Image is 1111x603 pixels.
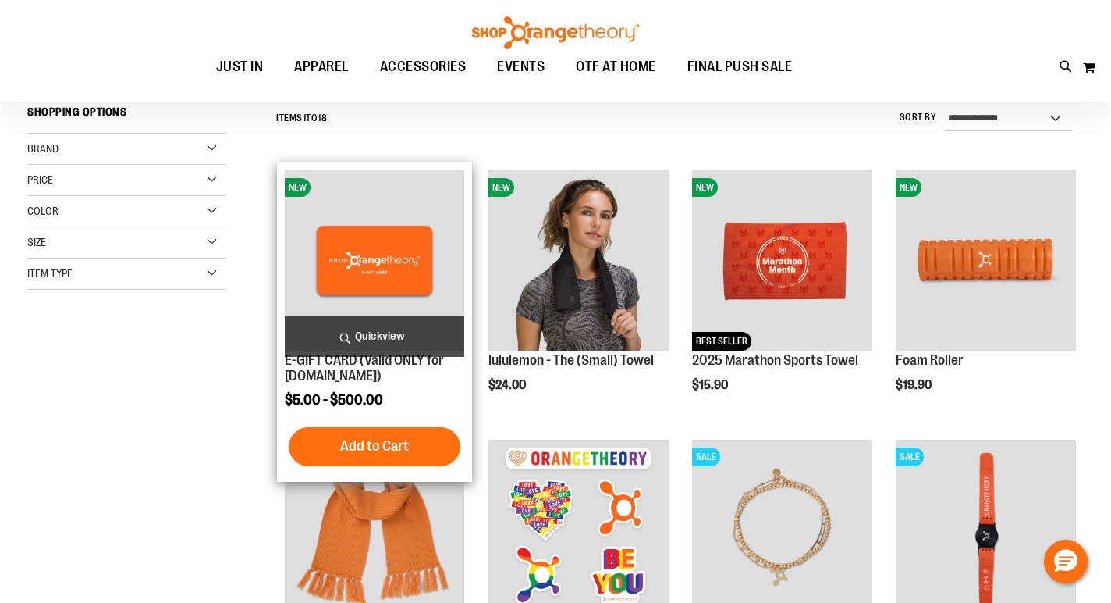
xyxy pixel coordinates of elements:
[896,178,921,197] span: NEW
[896,448,924,466] span: SALE
[576,49,656,84] span: OTF AT HOME
[285,352,444,384] a: E-GIFT CARD (Valid ONLY for [DOMAIN_NAME])
[340,437,409,455] span: Add to Cart
[27,142,59,155] span: Brand
[216,49,264,84] span: JUST IN
[285,316,465,357] a: Quickview
[672,49,808,85] a: FINAL PUSH SALE
[488,378,528,392] span: $24.00
[481,162,676,432] div: product
[692,170,872,351] img: 2025 Marathon Sports Towel
[481,49,560,85] a: EVENTS
[692,378,730,392] span: $15.90
[684,162,880,432] div: product
[276,106,327,130] h2: Items to
[900,111,937,124] label: Sort By
[294,49,349,84] span: APPAREL
[27,98,226,134] strong: Shopping Options
[692,178,718,197] span: NEW
[277,162,473,481] div: product
[380,49,467,84] span: ACCESSORIES
[318,112,327,123] span: 18
[285,392,383,408] span: $5.00 - $500.00
[692,332,751,351] span: BEST SELLER
[896,170,1076,351] img: Foam Roller
[27,236,46,248] span: Size
[692,448,720,466] span: SALE
[470,16,641,49] img: Shop Orangetheory
[488,178,514,197] span: NEW
[289,427,460,466] button: Add to Cart
[687,49,793,84] span: FINAL PUSH SALE
[201,49,279,85] a: JUST IN
[27,267,73,280] span: Item Type
[364,49,482,84] a: ACCESSORIES
[488,352,654,368] a: lululemon - The (Small) Towel
[285,178,311,197] span: NEW
[1044,540,1088,583] button: Hello, have a question? Let’s chat.
[27,173,53,186] span: Price
[27,205,59,217] span: Color
[692,170,872,353] a: 2025 Marathon Sports TowelNEWBEST SELLER
[560,49,672,85] a: OTF AT HOME
[285,170,465,353] a: E-GIFT CARD (Valid ONLY for ShopOrangetheory.com)NEW
[279,49,364,85] a: APPAREL
[692,352,858,368] a: 2025 Marathon Sports Towel
[896,170,1076,353] a: Foam RollerNEW
[896,378,934,392] span: $19.90
[488,170,669,353] a: lululemon - The (Small) TowelNEW
[488,170,669,351] img: lululemon - The (Small) Towel
[896,352,964,368] a: Foam Roller
[285,170,465,351] img: E-GIFT CARD (Valid ONLY for ShopOrangetheory.com)
[303,112,307,123] span: 1
[497,49,545,84] span: EVENTS
[888,162,1084,432] div: product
